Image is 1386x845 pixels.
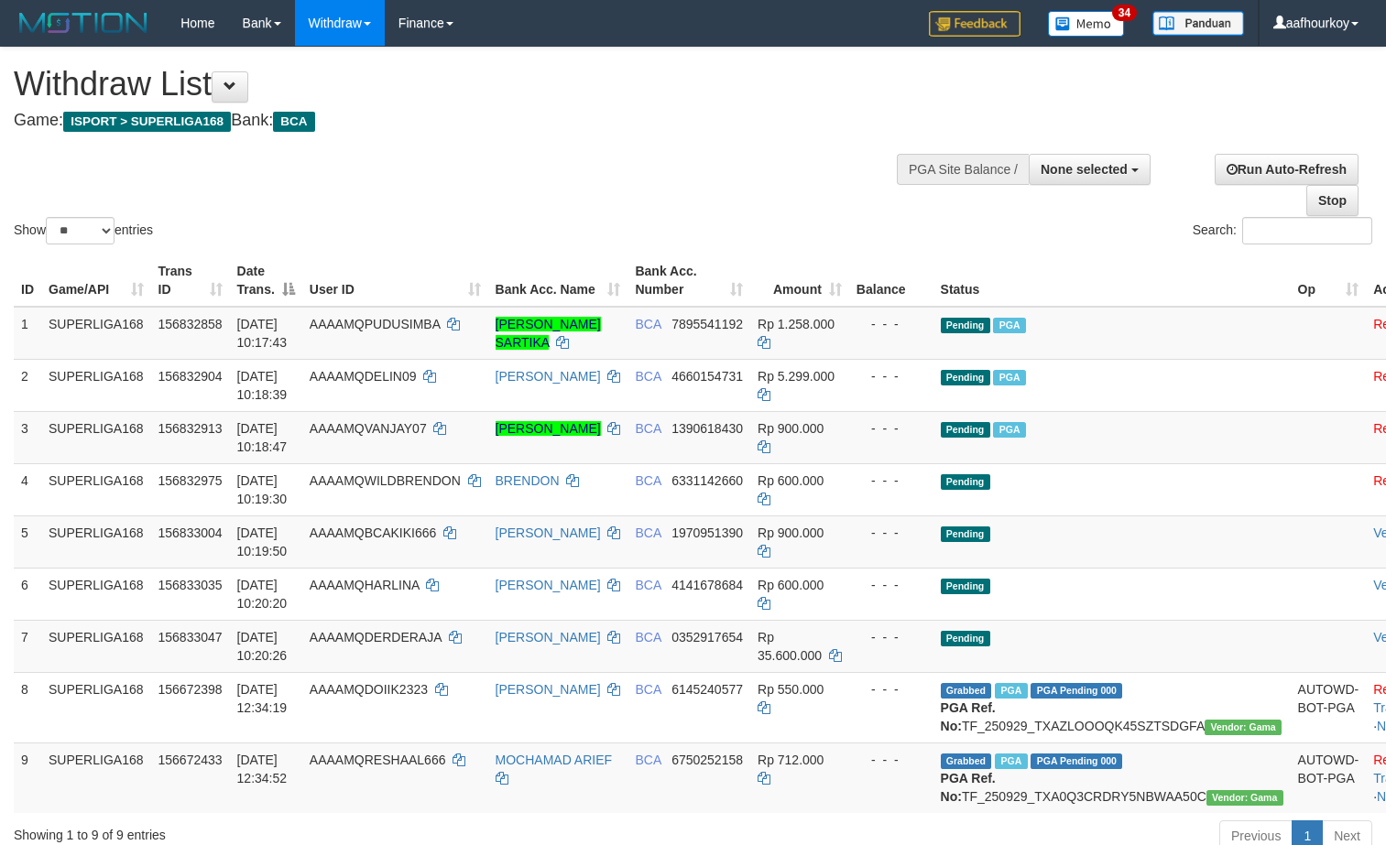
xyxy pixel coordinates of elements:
[496,753,613,767] a: MOCHAMAD ARIEF
[758,421,824,436] span: Rp 900.000
[857,419,926,438] div: - - -
[41,568,151,620] td: SUPERLIGA168
[237,682,288,715] span: [DATE] 12:34:19
[158,317,223,331] span: 156832858
[496,317,601,350] a: [PERSON_NAME] SARTIKA
[237,578,288,611] span: [DATE] 10:20:20
[941,683,992,699] span: Grabbed
[151,255,230,307] th: Trans ID: activate to sort column ascending
[750,255,849,307] th: Amount: activate to sort column ascending
[14,112,906,130] h4: Game: Bank:
[237,317,288,350] span: [DATE] 10:17:43
[671,578,743,592] span: Copy 4141678684 to clipboard
[41,463,151,515] td: SUPERLIGA168
[237,369,288,402] span: [DATE] 10:18:39
[941,631,990,646] span: Pending
[993,422,1025,438] span: Marked by aafsoycanthlai
[158,753,223,767] span: 156672433
[496,525,601,540] a: [PERSON_NAME]
[1029,154,1151,185] button: None selected
[14,359,41,411] td: 2
[671,753,743,767] span: Copy 6750252158 to clipboard
[273,112,314,132] span: BCA
[1291,672,1367,742] td: AUTOWD-BOT-PGA
[933,255,1291,307] th: Status
[941,370,990,385] span: Pending
[41,672,151,742] td: SUPERLIGA168
[941,771,996,804] b: PGA Ref. No:
[496,682,601,697] a: [PERSON_NAME]
[237,753,288,785] span: [DATE] 12:34:52
[1206,790,1283,806] span: Vendor URL: https://trx31.1velocity.biz
[758,682,824,697] span: Rp 550.000
[671,317,743,331] span: Copy 7895541192 to clipboard
[14,515,41,568] td: 5
[310,317,440,331] span: AAAAMQPUDUSIMBA
[857,524,926,542] div: - - -
[1242,217,1372,244] input: Search:
[41,620,151,672] td: SUPERLIGA168
[496,630,601,645] a: [PERSON_NAME]
[758,473,824,488] span: Rp 600.000
[995,753,1027,769] span: Marked by aafsoycanthlai
[14,255,41,307] th: ID
[671,682,743,697] span: Copy 6145240577 to clipboard
[635,630,660,645] span: BCA
[14,742,41,813] td: 9
[237,525,288,558] span: [DATE] 10:19:50
[14,217,153,244] label: Show entries
[758,317,835,331] span: Rp 1.258.000
[1041,162,1128,177] span: None selected
[1048,11,1125,37] img: Button%20Memo.svg
[1291,742,1367,813] td: AUTOWD-BOT-PGA
[41,742,151,813] td: SUPERLIGA168
[941,579,990,594] span: Pending
[310,630,442,645] span: AAAAMQDERDERAJA
[849,255,933,307] th: Balance
[1193,217,1372,244] label: Search:
[929,11,1020,37] img: Feedback.jpg
[941,526,990,542] span: Pending
[1112,5,1137,21] span: 34
[158,473,223,488] span: 156832975
[635,421,660,436] span: BCA
[41,255,151,307] th: Game/API: activate to sort column ascending
[41,411,151,463] td: SUPERLIGA168
[933,742,1291,813] td: TF_250929_TXA0Q3CRDRY5NBWAA50C
[14,66,906,103] h1: Withdraw List
[310,369,417,384] span: AAAAMQDELIN09
[14,672,41,742] td: 8
[310,753,446,767] span: AAAAMQRESHAAL666
[46,217,115,244] select: Showentries
[237,421,288,454] span: [DATE] 10:18:47
[310,473,461,488] span: AAAAMQWILDBRENDON
[933,672,1291,742] td: TF_250929_TXAZLOOOQK45SZTSDGFA
[897,154,1029,185] div: PGA Site Balance /
[158,421,223,436] span: 156832913
[14,307,41,360] td: 1
[857,751,926,769] div: - - -
[635,578,660,592] span: BCA
[995,683,1027,699] span: Marked by aafsoycanthlai
[628,255,750,307] th: Bank Acc. Number: activate to sort column ascending
[671,473,743,488] span: Copy 6331142660 to clipboard
[158,525,223,540] span: 156833004
[230,255,302,307] th: Date Trans.: activate to sort column descending
[1031,683,1122,699] span: PGA Pending
[857,628,926,646] div: - - -
[993,370,1025,385] span: Marked by aafsoycanthlai
[758,630,822,663] span: Rp 35.600.000
[635,473,660,488] span: BCA
[237,473,288,506] span: [DATE] 10:19:30
[14,568,41,620] td: 6
[857,680,926,699] div: - - -
[635,369,660,384] span: BCA
[941,318,990,333] span: Pending
[941,422,990,438] span: Pending
[941,474,990,490] span: Pending
[1215,154,1359,185] a: Run Auto-Refresh
[496,473,560,488] a: BRENDON
[857,576,926,594] div: - - -
[1205,720,1282,735] span: Vendor URL: https://trx31.1velocity.biz
[671,525,743,540] span: Copy 1970951390 to clipboard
